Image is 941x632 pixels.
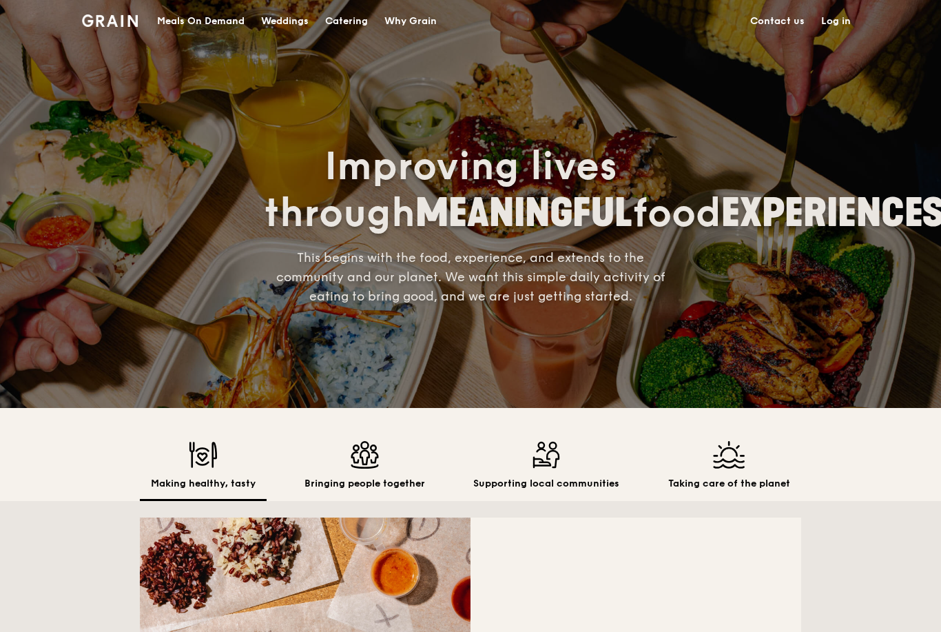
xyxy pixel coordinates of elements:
[82,14,138,27] img: Grain
[668,477,790,491] h2: Taking care of the planet
[304,477,425,491] h2: Bringing people together
[151,441,256,469] img: Making healthy, tasty
[261,1,309,42] div: Weddings
[151,477,256,491] h2: Making healthy, tasty
[742,1,813,42] a: Contact us
[384,1,437,42] div: Why Grain
[304,441,425,469] img: Bringing people together
[473,441,619,469] img: Supporting local communities
[276,250,665,304] span: This begins with the food, experience, and extends to the community and our planet. We want this ...
[376,1,445,42] a: Why Grain
[668,441,790,469] img: Taking care of the planet
[415,190,632,236] span: MEANINGFUL
[813,1,859,42] a: Log in
[325,1,368,42] div: Catering
[317,1,376,42] a: Catering
[473,477,619,491] h2: Supporting local communities
[157,1,245,42] div: Meals On Demand
[253,1,317,42] a: Weddings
